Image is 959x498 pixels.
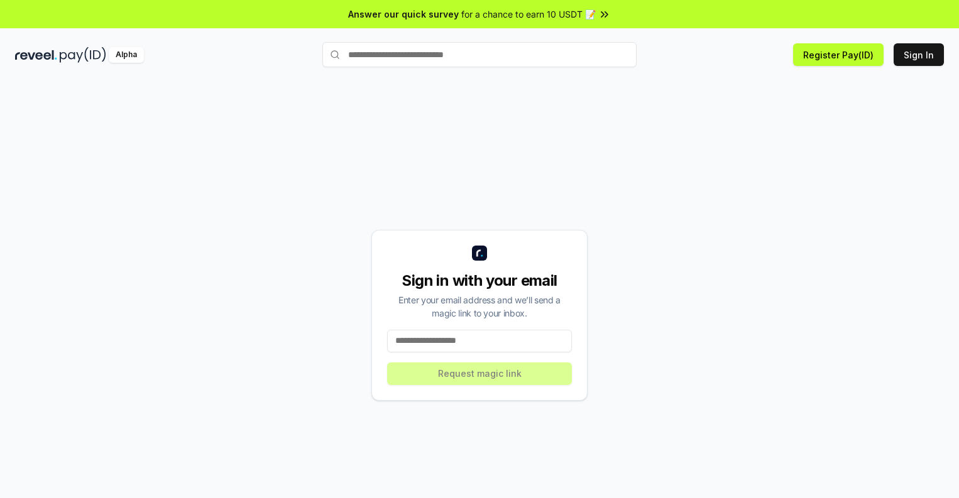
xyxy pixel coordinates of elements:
span: for a chance to earn 10 USDT 📝 [461,8,596,21]
span: Answer our quick survey [348,8,459,21]
div: Enter your email address and we’ll send a magic link to your inbox. [387,293,572,320]
div: Sign in with your email [387,271,572,291]
img: logo_small [472,246,487,261]
img: pay_id [60,47,106,63]
div: Alpha [109,47,144,63]
button: Register Pay(ID) [793,43,884,66]
img: reveel_dark [15,47,57,63]
button: Sign In [894,43,944,66]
